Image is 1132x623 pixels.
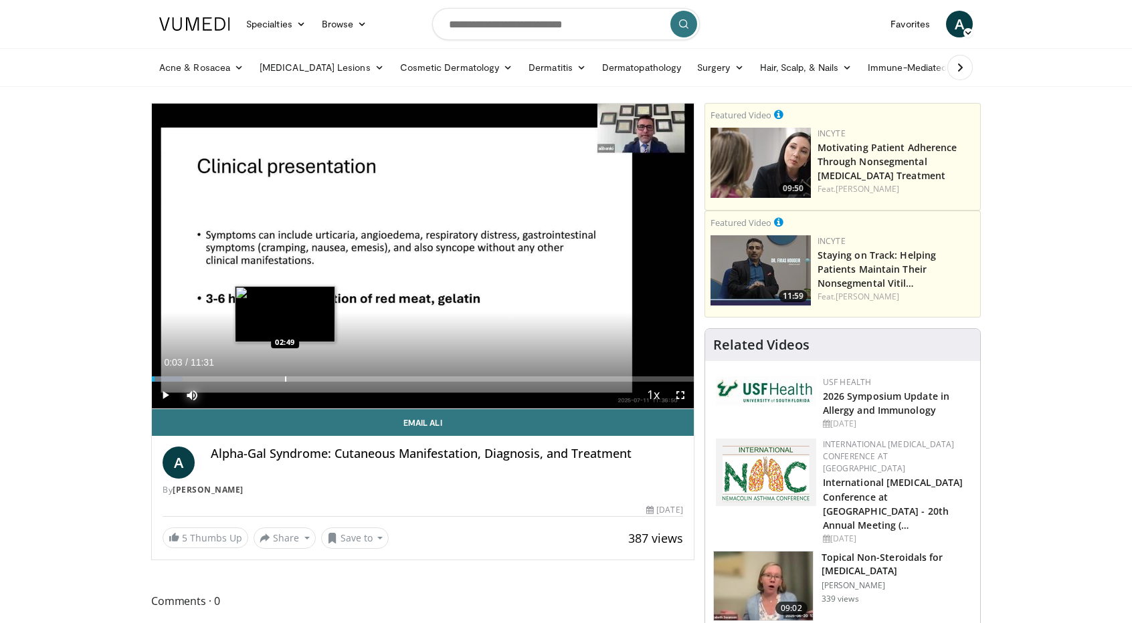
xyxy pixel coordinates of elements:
span: 0:03 [164,357,182,368]
a: Cosmetic Dermatology [392,54,521,81]
a: [PERSON_NAME] [836,291,899,302]
div: [DATE] [823,533,969,545]
a: Motivating Patient Adherence Through Nonsegmental [MEDICAL_DATA] Treatment [818,141,957,182]
a: International [MEDICAL_DATA] Conference at [GEOGRAPHIC_DATA] [823,439,955,474]
video-js: Video Player [152,104,694,409]
img: fe0751a3-754b-4fa7-bfe3-852521745b57.png.150x105_q85_crop-smart_upscale.jpg [711,235,811,305]
a: 09:02 Topical Non-Steroidals for [MEDICAL_DATA] [PERSON_NAME] 339 views [713,551,972,622]
small: Featured Video [711,109,771,121]
img: VuMedi Logo [159,17,230,31]
a: Specialties [238,11,314,37]
a: Staying on Track: Helping Patients Maintain Their Nonsegmental Vitil… [818,249,937,289]
div: Feat. [818,183,975,195]
button: Save to [321,527,389,549]
a: [PERSON_NAME] [173,484,244,495]
button: Mute [179,382,205,408]
button: Playback Rate [640,382,667,408]
a: Browse [314,11,375,37]
h4: Related Videos [713,337,810,353]
p: 339 views [822,594,859,604]
span: 387 views [628,530,683,546]
a: 5 Thumbs Up [163,527,248,548]
img: 9485e4e4-7c5e-4f02-b036-ba13241ea18b.png.150x105_q85_autocrop_double_scale_upscale_version-0.2.png [716,439,816,506]
a: Email Ali [152,409,694,436]
a: Immune-Mediated [860,54,968,81]
div: Feat. [818,291,975,303]
p: [PERSON_NAME] [822,580,972,591]
input: Search topics, interventions [432,8,700,40]
img: 34a4b5e7-9a28-40cd-b963-80fdb137f70d.150x105_q85_crop-smart_upscale.jpg [714,551,813,621]
a: [MEDICAL_DATA] Lesions [252,54,392,81]
div: [DATE] [646,504,682,516]
span: 09:02 [775,602,808,615]
span: 11:31 [191,357,214,368]
img: 6ba8804a-8538-4002-95e7-a8f8012d4a11.png.150x105_q85_autocrop_double_scale_upscale_version-0.2.jpg [716,376,816,406]
a: Acne & Rosacea [151,54,252,81]
div: Progress Bar [152,376,694,382]
span: 5 [182,531,187,544]
a: Dermatitis [521,54,594,81]
div: [DATE] [823,418,969,430]
button: Fullscreen [667,382,694,408]
a: Dermatopathology [594,54,689,81]
span: 09:50 [779,182,808,195]
a: Hair, Scalp, & Nails [752,54,860,81]
span: 11:59 [779,290,808,302]
a: Favorites [882,11,938,37]
a: 2026 Symposium Update in Allergy and Immunology [823,390,949,416]
img: image.jpeg [235,286,335,342]
button: Share [254,527,316,549]
a: USF Health [823,376,872,388]
a: Surgery [689,54,752,81]
a: Incyte [818,235,846,247]
h4: Alpha-Gal Syndrome: Cutaneous Manifestation, Diagnosis, and Treatment [211,447,683,461]
a: 11:59 [711,235,811,305]
small: Featured Video [711,217,771,229]
h3: Topical Non-Steroidals for [MEDICAL_DATA] [822,551,972,578]
span: Comments 0 [151,592,694,610]
a: [PERSON_NAME] [836,183,899,195]
a: A [946,11,973,37]
a: International [MEDICAL_DATA] Conference at [GEOGRAPHIC_DATA] - 20th Annual Meeting (… [823,476,963,531]
div: By [163,484,683,496]
a: A [163,447,195,479]
a: Incyte [818,128,846,139]
button: Play [152,382,179,408]
img: 39505ded-af48-40a4-bb84-dee7792dcfd5.png.150x105_q85_crop-smart_upscale.jpg [711,128,811,198]
span: / [185,357,188,368]
a: 09:50 [711,128,811,198]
